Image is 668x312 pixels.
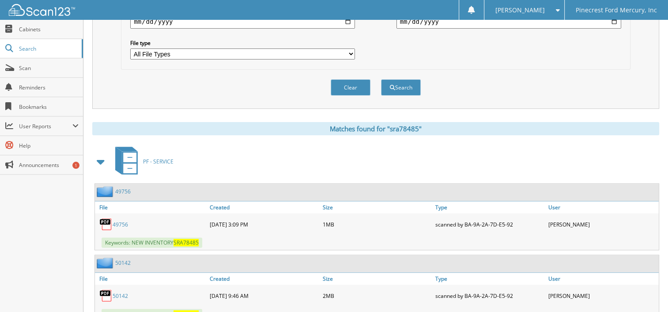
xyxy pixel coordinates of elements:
[97,257,115,268] img: folder2.png
[433,201,546,213] a: Type
[546,201,659,213] a: User
[396,15,621,29] input: end
[546,215,659,233] div: [PERSON_NAME]
[433,215,546,233] div: scanned by BA-9A-2A-7D-E5-92
[115,188,131,195] a: 49756
[495,7,545,13] span: [PERSON_NAME]
[19,64,79,72] span: Scan
[208,215,320,233] div: [DATE] 3:09 PM
[19,103,79,111] span: Bookmarks
[95,201,208,213] a: File
[381,79,421,96] button: Search
[546,273,659,285] a: User
[174,239,199,246] span: SRA78485
[92,122,659,135] div: Matches found for "sra78485"
[113,221,128,228] a: 49756
[99,289,113,302] img: PDF.png
[321,287,433,305] div: 2MB
[321,215,433,233] div: 1MB
[321,201,433,213] a: Size
[546,287,659,305] div: [PERSON_NAME]
[433,273,546,285] a: Type
[433,287,546,305] div: scanned by BA-9A-2A-7D-E5-92
[19,84,79,91] span: Reminders
[143,158,174,165] span: PF - SERVICE
[321,273,433,285] a: Size
[113,292,128,300] a: 50142
[576,7,657,13] span: Pinecrest Ford Mercury, Inc
[110,144,174,179] a: PF - SERVICE
[19,45,77,52] span: Search
[19,26,79,33] span: Cabinets
[19,123,72,130] span: User Reports
[208,287,320,305] div: [DATE] 9:46 AM
[624,270,668,312] iframe: Chat Widget
[102,238,202,248] span: Keywords: NEW INVENTORY
[331,79,370,96] button: Clear
[130,15,355,29] input: start
[19,142,79,149] span: Help
[208,201,320,213] a: Created
[208,273,320,285] a: Created
[72,162,79,169] div: 1
[95,273,208,285] a: File
[97,186,115,197] img: folder2.png
[115,259,131,267] a: 50142
[130,39,355,47] label: File type
[9,4,75,16] img: scan123-logo-white.svg
[99,218,113,231] img: PDF.png
[19,161,79,169] span: Announcements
